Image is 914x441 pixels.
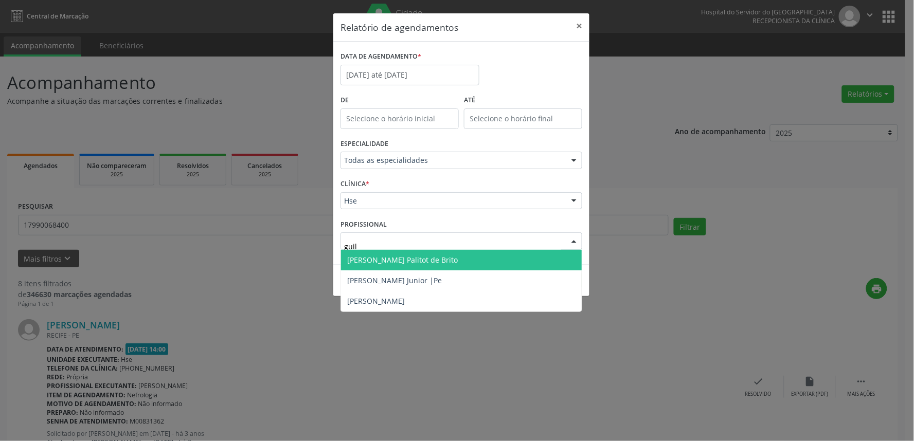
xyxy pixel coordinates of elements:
[340,65,479,85] input: Selecione uma data ou intervalo
[340,176,369,192] label: CLÍNICA
[344,196,561,206] span: Hse
[340,93,459,108] label: De
[347,296,405,306] span: [PERSON_NAME]
[344,236,561,256] input: Selecione um profissional
[340,108,459,129] input: Selecione o horário inicial
[344,155,561,166] span: Todas as especialidades
[340,21,458,34] h5: Relatório de agendamentos
[569,13,589,39] button: Close
[464,108,582,129] input: Selecione o horário final
[340,136,388,152] label: ESPECIALIDADE
[347,275,442,285] span: [PERSON_NAME] Junior |Pe
[464,93,582,108] label: ATÉ
[340,49,421,65] label: DATA DE AGENDAMENTO
[347,255,458,265] span: [PERSON_NAME] Palitot de Brito
[340,216,387,232] label: PROFISSIONAL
